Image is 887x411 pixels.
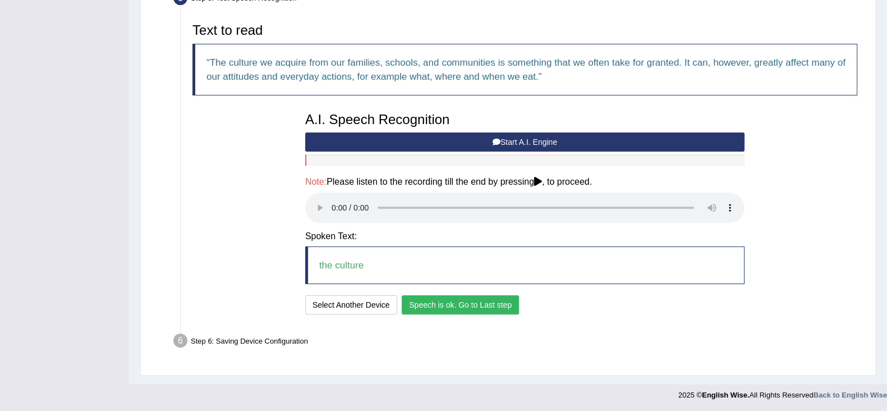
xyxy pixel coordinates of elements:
[305,177,327,186] span: Note:
[702,391,749,399] strong: English Wise.
[168,330,870,355] div: Step 6: Saving Device Configuration
[814,391,887,399] a: Back to English Wise
[192,23,857,38] h3: Text to read
[305,112,744,127] h3: A.I. Speech Recognition
[206,57,845,82] q: The culture we acquire from our families, schools, and communities is something that we often tak...
[305,295,397,314] button: Select Another Device
[305,133,744,152] button: Start A.I. Engine
[402,295,519,314] button: Speech is ok. Go to Last step
[305,177,744,187] h4: Please listen to the recording till the end by pressing , to proceed.
[305,231,744,241] h4: Spoken Text:
[678,384,887,400] div: 2025 © All Rights Reserved
[305,246,744,284] blockquote: the culture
